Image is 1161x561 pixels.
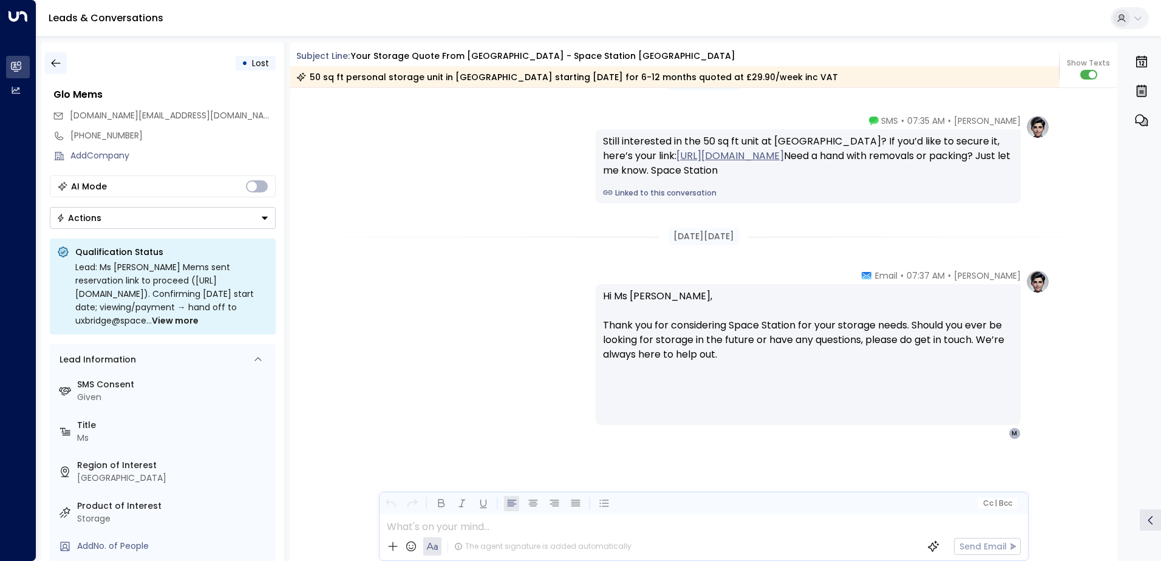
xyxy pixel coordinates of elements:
span: Email [875,270,897,282]
div: Actions [56,212,101,223]
label: Region of Interest [77,459,271,472]
span: [PERSON_NAME] [954,270,1021,282]
span: • [901,270,904,282]
span: 07:37 AM [907,270,945,282]
div: [PHONE_NUMBER] [70,129,276,142]
label: Title [77,419,271,432]
div: AddNo. of People [77,540,271,552]
div: AI Mode [71,180,107,192]
img: profile-logo.png [1026,115,1050,139]
div: M [1009,427,1021,440]
span: View more [152,314,199,327]
div: Your storage quote from [GEOGRAPHIC_DATA] - Space Station [GEOGRAPHIC_DATA] [351,50,735,63]
div: [GEOGRAPHIC_DATA] [77,472,271,484]
p: Qualification Status [75,246,268,258]
span: Show Texts [1067,58,1110,69]
span: • [901,115,904,127]
a: Leads & Conversations [49,11,163,25]
span: Lost [252,57,269,69]
span: | [995,499,997,508]
span: 07:35 AM [907,115,945,127]
a: [URL][DOMAIN_NAME] [676,149,784,163]
div: Still interested in the 50 sq ft unit at [GEOGRAPHIC_DATA]? If you’d like to secure it, here’s yo... [603,134,1013,178]
span: [DOMAIN_NAME][EMAIL_ADDRESS][DOMAIN_NAME] [70,109,279,121]
div: Glo Mems [53,87,276,102]
button: Undo [383,496,398,511]
label: SMS Consent [77,378,271,391]
div: Storage [77,512,271,525]
div: AddCompany [70,149,276,162]
div: [DATE][DATE] [669,228,739,245]
p: Hi Ms [PERSON_NAME], Thank you for considering Space Station for your storage needs. Should you e... [603,289,1013,376]
div: 50 sq ft personal storage unit in [GEOGRAPHIC_DATA] starting [DATE] for 6-12 months quoted at £29... [296,71,838,83]
div: Lead Information [55,353,136,366]
img: profile-logo.png [1026,270,1050,294]
div: • [242,52,248,74]
button: Actions [50,207,276,229]
span: mwende.meme@gmail.com [70,109,276,122]
span: [PERSON_NAME] [954,115,1021,127]
span: Subject Line: [296,50,350,62]
label: Product of Interest [77,500,271,512]
span: • [948,270,951,282]
div: Ms [77,432,271,444]
div: The agent signature is added automatically [454,541,632,552]
div: Button group with a nested menu [50,207,276,229]
div: Given [77,391,271,404]
button: Redo [404,496,420,511]
div: Lead: Ms [PERSON_NAME] Mems sent reservation link to proceed ([URL][DOMAIN_NAME]). Confirming [DA... [75,260,268,327]
button: Cc|Bcc [978,498,1016,509]
span: Cc Bcc [982,499,1012,508]
span: • [948,115,951,127]
a: Linked to this conversation [603,188,1013,199]
span: SMS [881,115,898,127]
